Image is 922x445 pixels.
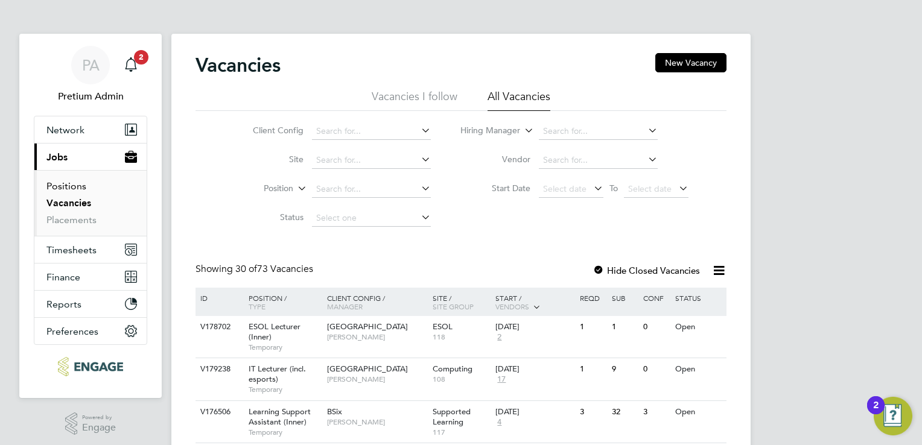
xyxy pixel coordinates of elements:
[672,358,725,380] div: Open
[609,288,640,308] div: Sub
[197,316,240,338] div: V178702
[234,212,304,222] label: Status
[433,321,453,332] span: ESOL
[577,288,608,308] div: Reqd
[324,288,430,317] div: Client Config /
[327,364,408,374] span: [GEOGRAPHIC_DATA]
[327,406,342,417] span: BSix
[873,405,879,421] div: 2
[495,417,503,428] span: 4
[312,152,431,169] input: Search for...
[609,401,640,423] div: 32
[606,180,622,196] span: To
[495,374,507,385] span: 17
[196,263,316,276] div: Showing
[577,316,608,338] div: 1
[488,89,550,111] li: All Vacancies
[609,316,640,338] div: 1
[119,46,143,84] a: 2
[640,358,672,380] div: 0
[593,265,700,276] label: Hide Closed Vacancies
[65,412,116,435] a: Powered byEngage
[197,401,240,423] div: V176506
[134,50,148,65] span: 2
[58,357,122,376] img: ncclondon-logo-retina.png
[249,364,306,384] span: IT Lecturer (incl. esports)
[495,407,574,417] div: [DATE]
[655,53,726,72] button: New Vacancy
[82,423,116,433] span: Engage
[46,180,86,192] a: Positions
[46,271,80,283] span: Finance
[451,125,520,137] label: Hiring Manager
[34,264,147,290] button: Finance
[433,301,474,311] span: Site Group
[327,321,408,332] span: [GEOGRAPHIC_DATA]
[577,401,608,423] div: 3
[34,46,147,104] a: PAPretium Admin
[327,374,427,384] span: [PERSON_NAME]
[461,183,530,194] label: Start Date
[34,318,147,344] button: Preferences
[34,357,147,376] a: Go to home page
[235,263,257,275] span: 30 of
[235,263,313,275] span: 73 Vacancies
[672,401,725,423] div: Open
[312,210,431,227] input: Select one
[495,364,574,374] div: [DATE]
[249,301,265,311] span: Type
[461,154,530,165] label: Vendor
[628,183,672,194] span: Select date
[34,291,147,317] button: Reports
[34,170,147,236] div: Jobs
[433,332,490,342] span: 118
[34,116,147,143] button: Network
[249,428,321,437] span: Temporary
[46,298,81,310] span: Reports
[312,123,431,140] input: Search for...
[327,417,427,427] span: [PERSON_NAME]
[196,53,281,77] h2: Vacancies
[640,316,672,338] div: 0
[240,288,324,317] div: Position /
[640,401,672,423] div: 3
[249,321,300,342] span: ESOL Lecturer (Inner)
[433,406,471,427] span: Supported Learning
[672,316,725,338] div: Open
[327,301,363,311] span: Manager
[224,183,293,195] label: Position
[46,124,84,136] span: Network
[327,332,427,342] span: [PERSON_NAME]
[82,57,100,73] span: PA
[19,34,162,398] nav: Main navigation
[640,288,672,308] div: Conf
[46,197,91,209] a: Vacancies
[34,236,147,263] button: Timesheets
[495,332,503,342] span: 2
[249,342,321,352] span: Temporary
[433,364,472,374] span: Computing
[430,288,493,317] div: Site /
[372,89,457,111] li: Vacancies I follow
[249,385,321,394] span: Temporary
[46,326,98,337] span: Preferences
[495,322,574,332] div: [DATE]
[539,152,658,169] input: Search for...
[197,358,240,380] div: V179238
[234,154,304,165] label: Site
[672,288,725,308] div: Status
[249,406,311,427] span: Learning Support Assistant (Inner)
[543,183,587,194] span: Select date
[433,428,490,437] span: 117
[82,412,116,423] span: Powered by
[46,151,68,163] span: Jobs
[495,301,529,311] span: Vendors
[34,144,147,170] button: Jobs
[577,358,608,380] div: 1
[539,123,658,140] input: Search for...
[46,244,97,256] span: Timesheets
[492,288,577,318] div: Start /
[46,214,97,226] a: Placements
[197,288,240,308] div: ID
[433,374,490,384] span: 108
